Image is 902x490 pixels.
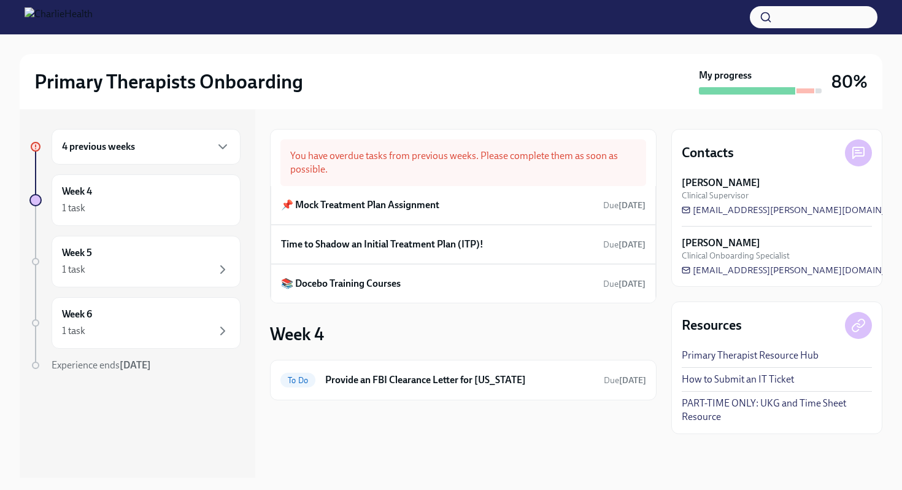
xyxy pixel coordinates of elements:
h6: Provide an FBI Clearance Letter for [US_STATE] [325,373,594,387]
strong: [DATE] [619,279,646,289]
span: To Do [280,376,315,385]
span: Clinical Onboarding Specialist [682,250,790,262]
span: Due [603,279,646,289]
a: 📚 Docebo Training CoursesDue[DATE] [281,274,646,293]
div: You have overdue tasks from previous weeks. Please complete them as soon as possible. [280,139,646,186]
div: 1 task [62,324,85,338]
a: Week 51 task [29,236,241,287]
strong: [DATE] [619,200,646,211]
span: Due [603,239,646,250]
strong: [PERSON_NAME] [682,176,760,190]
a: Week 41 task [29,174,241,226]
h2: Primary Therapists Onboarding [34,69,303,94]
h6: Week 5 [62,246,92,260]
a: Primary Therapist Resource Hub [682,349,819,362]
span: Due [603,200,646,211]
h6: 📚 Docebo Training Courses [281,277,401,290]
div: 4 previous weeks [52,129,241,165]
a: Week 61 task [29,297,241,349]
a: PART-TIME ONLY: UKG and Time Sheet Resource [682,397,872,424]
a: How to Submit an IT Ticket [682,373,794,386]
span: Experience ends [52,359,151,371]
a: Time to Shadow an Initial Treatment Plan (ITP)!Due[DATE] [281,235,646,254]
span: August 2nd, 2025 09:00 [603,239,646,251]
span: August 5th, 2025 09:00 [603,278,646,290]
strong: [DATE] [619,239,646,250]
span: Due [604,375,646,386]
h6: Time to Shadow an Initial Treatment Plan (ITP)! [281,238,484,251]
h6: Week 6 [62,308,92,321]
h6: Week 4 [62,185,92,198]
strong: [DATE] [120,359,151,371]
div: 1 task [62,201,85,215]
h3: Week 4 [270,323,324,345]
h4: Contacts [682,144,734,162]
span: Clinical Supervisor [682,190,749,201]
img: CharlieHealth [25,7,93,27]
strong: [PERSON_NAME] [682,236,760,250]
h3: 80% [831,71,868,93]
span: August 1st, 2025 09:00 [603,200,646,211]
h6: 📌 Mock Treatment Plan Assignment [281,198,439,212]
h6: 4 previous weeks [62,140,135,154]
h4: Resources [682,316,742,335]
a: 📌 Mock Treatment Plan AssignmentDue[DATE] [281,196,646,214]
div: 1 task [62,263,85,276]
strong: [DATE] [619,375,646,386]
a: To DoProvide an FBI Clearance Letter for [US_STATE]Due[DATE] [280,370,646,390]
strong: My progress [699,69,752,82]
span: August 28th, 2025 09:00 [604,375,646,386]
